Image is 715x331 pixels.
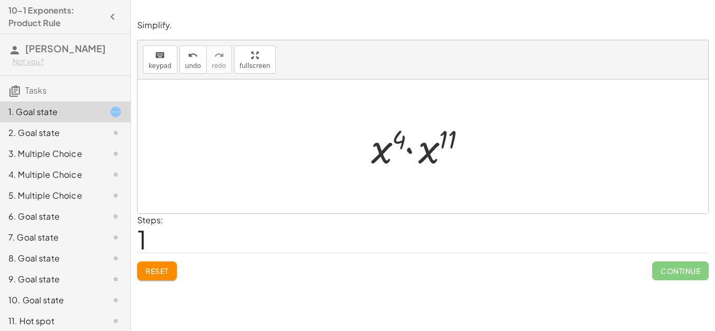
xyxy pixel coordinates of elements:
[137,19,709,31] p: Simplify.
[109,273,122,286] i: Task not started.
[109,189,122,202] i: Task not started.
[8,127,93,139] div: 2. Goal state
[214,49,224,62] i: redo
[109,294,122,306] i: Task not started.
[234,45,276,74] button: fullscreen
[109,315,122,327] i: Task not started.
[8,294,93,306] div: 10. Goal state
[109,252,122,265] i: Task not started.
[109,231,122,244] i: Task not started.
[109,210,122,223] i: Task not started.
[240,62,270,70] span: fullscreen
[8,231,93,244] div: 7. Goal state
[13,56,122,67] div: Not you?
[188,49,198,62] i: undo
[109,168,122,181] i: Task not started.
[8,147,93,160] div: 3. Multiple Choice
[25,42,106,54] span: [PERSON_NAME]
[109,106,122,118] i: Task started.
[8,315,93,327] div: 11. Hot spot
[146,266,169,276] span: Reset
[137,214,163,225] label: Steps:
[149,62,172,70] span: keypad
[206,45,232,74] button: redoredo
[185,62,201,70] span: undo
[8,4,103,29] h4: 10-1 Exponents: Product Rule
[8,189,93,202] div: 5. Multiple Choice
[180,45,207,74] button: undoundo
[212,62,226,70] span: redo
[137,261,177,280] button: Reset
[155,49,165,62] i: keyboard
[137,223,147,255] span: 1
[143,45,177,74] button: keyboardkeypad
[8,210,93,223] div: 6. Goal state
[8,252,93,265] div: 8. Goal state
[8,168,93,181] div: 4. Multiple Choice
[8,273,93,286] div: 9. Goal state
[109,127,122,139] i: Task not started.
[109,147,122,160] i: Task not started.
[25,85,47,96] span: Tasks
[8,106,93,118] div: 1. Goal state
